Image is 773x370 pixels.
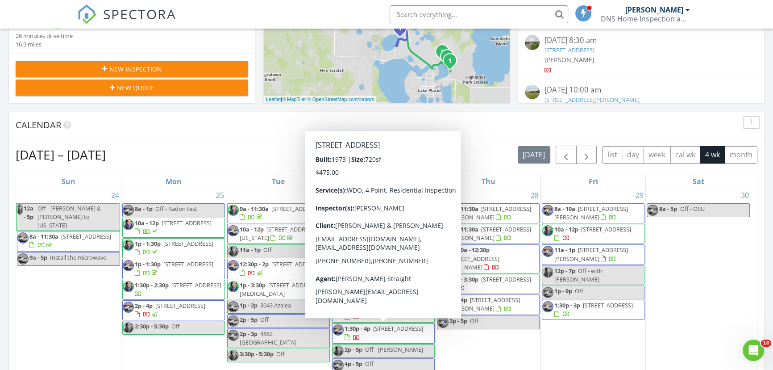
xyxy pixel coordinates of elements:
[437,225,449,236] img: photo_sep_12_2024__10_39_02_am.jpg
[332,218,435,238] a: 8a - 8:30a [STREET_ADDRESS]
[544,55,594,64] span: [PERSON_NAME]
[544,96,639,104] a: [STREET_ADDRESS][PERSON_NAME]
[761,340,771,347] span: 10
[680,205,704,213] span: Off - OSU
[542,246,553,257] img: logo.jpg
[240,350,274,358] span: 3:30p - 5:30p
[228,315,239,327] img: logo.jpg
[449,296,520,312] span: [STREET_ADDRESS][PERSON_NAME]
[345,345,362,353] span: 2p - 5p
[554,301,580,309] span: 1:30p - 3p
[379,283,429,291] span: [STREET_ADDRESS]
[554,267,575,275] span: 12p - 7p
[332,260,344,271] img: logo.jpg
[271,205,321,213] span: [STREET_ADDRESS]
[345,240,377,248] span: 10a - 10:30a
[122,280,225,300] a: 1:30p - 2:30p [STREET_ADDRESS]
[470,317,478,325] span: Off
[437,275,449,286] img: photo_sep_12_2024__10_39_02_am.jpg
[345,324,423,341] a: 1:30p - 4p [STREET_ADDRESS]
[332,345,344,357] img: photo_sep_12_2024__10_39_02_am.jpg
[123,322,134,333] img: photo_sep_12_2024__10_39_02_am.jpg
[122,238,225,258] a: 1p - 1:30p [STREET_ADDRESS]
[390,5,568,23] input: Search everything...
[23,204,36,231] span: 12a - 5p
[135,260,213,277] a: 1p - 1:30p [STREET_ADDRESS]
[345,324,370,332] span: 1:30p - 4p
[332,260,426,279] span: Lunch and Learn with [PERSON_NAME]/[PERSON_NAME]
[109,188,121,202] a: Go to August 24, 2025
[240,260,321,277] a: 12:30p - 2p [STREET_ADDRESS]
[554,246,628,262] span: [STREET_ADDRESS][PERSON_NAME]
[123,260,134,271] img: logo.jpg
[525,35,540,50] img: streetview
[365,360,374,368] span: Off
[449,205,531,221] a: 8a - 11:30a [STREET_ADDRESS][PERSON_NAME]
[373,324,423,332] span: [STREET_ADDRESS]
[583,301,633,309] span: [STREET_ADDRESS]
[634,188,645,202] a: Go to August 29, 2025
[17,231,120,251] a: 8a - 11:30a [STREET_ADDRESS]
[529,188,540,202] a: Go to August 28, 2025
[162,219,212,227] span: [STREET_ADDRESS]
[345,304,374,312] span: 12p - 3:30p
[164,175,183,188] a: Monday
[437,246,499,271] a: 10:30a - 12:30p [STREET_ADDRESS][PERSON_NAME]
[739,188,751,202] a: Go to August 30, 2025
[16,80,248,96] button: New Quote
[228,225,239,236] img: logo.jpg
[376,304,426,312] span: [STREET_ADDRESS]
[263,246,272,254] span: Off
[240,246,261,254] span: 11a - 1p
[240,225,316,242] a: 10a - 12p [STREET_ADDRESS][US_STATE]
[449,225,531,242] span: [STREET_ADDRESS][PERSON_NAME]
[228,260,239,271] img: logo.jpg
[77,12,176,31] a: SPECTORA
[554,246,628,262] a: 11a - 1p [STREET_ADDRESS][PERSON_NAME]
[345,283,377,291] span: 11a - 11:30a
[554,205,628,221] a: 8a - 10a [STREET_ADDRESS][PERSON_NAME]
[308,97,374,102] a: © OpenStreetMap contributors
[123,240,134,251] img: photo_sep_12_2024__10_39_02_am.jpg
[424,188,436,202] a: Go to August 27, 2025
[448,58,452,64] i: 1
[368,205,377,213] span: Off
[171,322,180,330] span: Off
[449,205,478,213] span: 8a - 11:30a
[437,317,449,328] img: logo.jpg
[123,205,134,216] img: logo.jpg
[270,175,287,188] a: Tuesday
[50,253,106,261] span: Install the microwave
[29,232,58,240] span: 8a - 11:30a
[345,205,366,213] span: 8a - 11a
[332,303,435,323] a: 12p - 3:30p [STREET_ADDRESS]
[271,260,321,268] span: [STREET_ADDRESS]
[332,324,344,336] img: logo.jpg
[227,203,330,223] a: 9a - 11:30a [STREET_ADDRESS]
[123,281,134,292] img: photo_sep_12_2024__10_39_02_am.jpg
[345,240,429,256] span: [STREET_ADDRESS][PERSON_NAME]
[332,240,344,251] img: photo_sep_12_2024__10_39_02_am.jpg
[227,224,330,244] a: 10a - 12p [STREET_ADDRESS][US_STATE]
[345,219,370,227] span: 8a - 8:30a
[373,219,423,227] span: [STREET_ADDRESS]
[135,281,221,298] a: 1:30p - 2:30p [STREET_ADDRESS]
[542,287,553,298] img: logo.jpg
[554,267,603,283] span: Off - with [PERSON_NAME]
[622,146,644,164] button: day
[135,240,161,248] span: 1p - 1:30p
[518,146,550,164] button: [DATE]
[449,225,531,242] a: 9a - 11:30a [STREET_ADDRESS][PERSON_NAME]
[542,267,553,278] img: photo_sep_12_2024__10_39_02_am.jpg
[260,301,291,309] span: 3043 Azalea
[163,260,213,268] span: [STREET_ADDRESS]
[214,188,226,202] a: Go to August 25, 2025
[449,296,467,304] span: 1p - 4p
[602,146,622,164] button: list
[240,315,258,324] span: 2p - 5p
[365,345,423,353] span: Off - [PERSON_NAME]
[400,28,405,33] div: 370 Cloverleaf Rd, Lake Placid, FL 33852
[437,224,540,244] a: 9a - 11:30a [STREET_ADDRESS][PERSON_NAME]
[345,260,366,268] span: 11a - 1p
[135,219,159,227] span: 10a - 12p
